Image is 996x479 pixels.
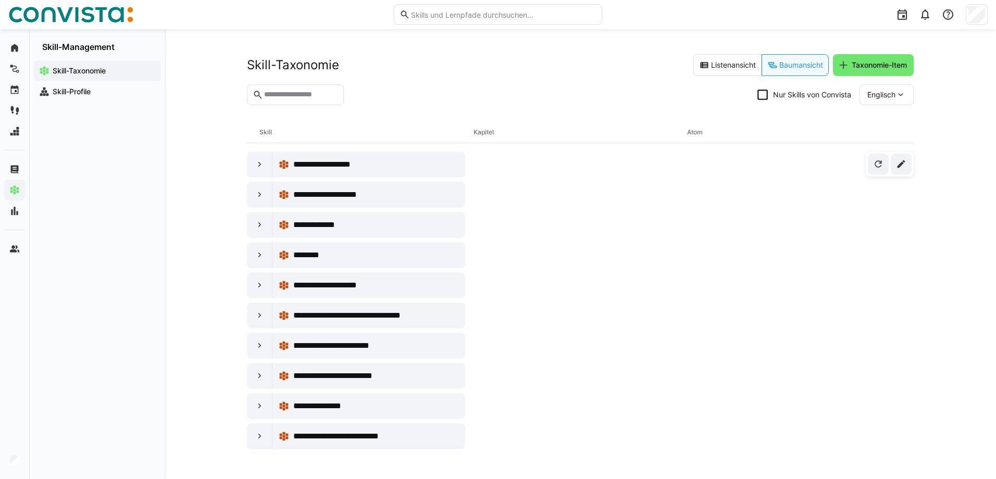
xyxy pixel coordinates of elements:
[693,54,762,76] eds-button-option: Listenansicht
[833,54,914,76] button: Taxonomie-Item
[762,54,829,76] eds-button-option: Baumansicht
[687,122,901,143] div: Atom
[757,90,851,100] eds-checkbox: Nur Skills von Convista
[850,60,908,70] span: Taxonomie-Item
[867,90,895,100] span: Englisch
[259,122,474,143] div: Skill
[410,10,596,19] input: Skills und Lernpfade durchsuchen…
[247,57,339,73] h2: Skill-Taxonomie
[474,122,688,143] div: Kapitel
